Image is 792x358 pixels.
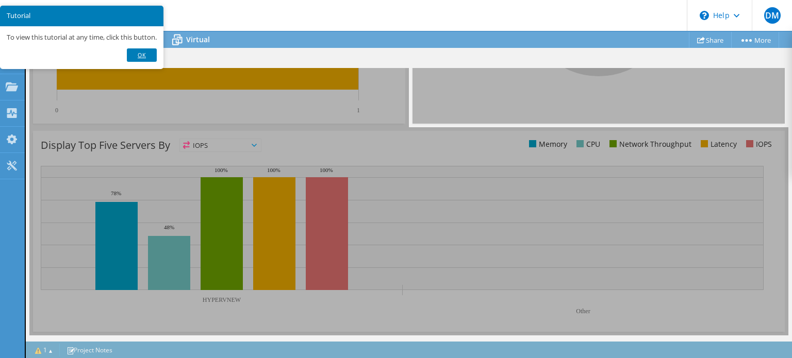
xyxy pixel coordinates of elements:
a: Ok [127,48,157,62]
a: Share [689,32,732,48]
p: To view this tutorial at any time, click this button. [7,33,157,42]
a: More [731,32,779,48]
a: 1 [28,344,60,356]
span: DM [764,7,781,24]
span: Virtual [186,35,210,44]
span: IOPS [180,139,261,151]
h3: Tutorial [7,12,157,19]
svg: \n [700,11,709,20]
a: Project Notes [59,344,120,356]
